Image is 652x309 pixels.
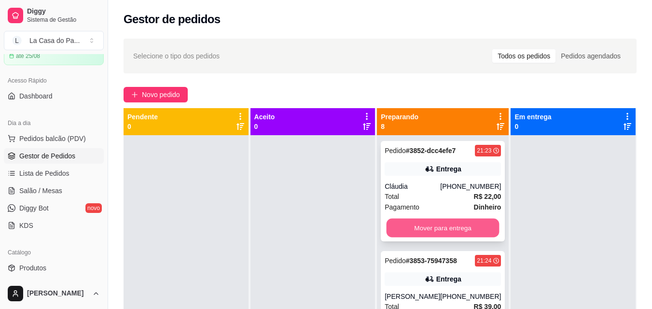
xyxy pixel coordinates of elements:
span: Salão / Mesas [19,186,62,196]
a: Complementos [4,278,104,293]
button: Mover para entrega [387,219,499,238]
div: [PHONE_NUMBER] [440,182,501,191]
span: Produtos [19,263,46,273]
p: 8 [381,122,418,131]
strong: R$ 22,00 [474,193,501,200]
a: Gestor de Pedidos [4,148,104,164]
span: Novo pedido [142,89,180,100]
span: plus [131,91,138,98]
span: Pedido [385,257,406,265]
a: Diggy Botnovo [4,200,104,216]
div: Cláudia [385,182,440,191]
div: La Casa do Pa ... [29,36,80,45]
button: [PERSON_NAME] [4,282,104,305]
span: Total [385,191,399,202]
strong: # 3852-dcc4efe7 [406,147,456,154]
p: Preparando [381,112,418,122]
button: Novo pedido [124,87,188,102]
a: DiggySistema de Gestão [4,4,104,27]
span: Diggy Bot [19,203,49,213]
div: Catálogo [4,245,104,260]
span: Sistema de Gestão [27,16,100,24]
a: KDS [4,218,104,233]
p: Pendente [127,112,158,122]
a: Lista de Pedidos [4,166,104,181]
div: 21:24 [477,257,491,265]
div: 21:23 [477,147,491,154]
p: Aceito [254,112,275,122]
span: Diggy [27,7,100,16]
p: 0 [254,122,275,131]
div: Entrega [436,164,461,174]
a: Salão / Mesas [4,183,104,198]
div: Todos os pedidos [492,49,555,63]
article: até 25/08 [16,52,40,60]
span: KDS [19,221,33,230]
div: [PERSON_NAME] [385,292,440,301]
span: Pedido [385,147,406,154]
a: Produtos [4,260,104,276]
p: 0 [514,122,551,131]
span: Lista de Pedidos [19,169,69,178]
div: [PHONE_NUMBER] [440,292,501,301]
div: Entrega [436,274,461,284]
button: Select a team [4,31,104,50]
span: Dashboard [19,91,53,101]
strong: Dinheiro [474,203,501,211]
div: Dia a dia [4,115,104,131]
h2: Gestor de pedidos [124,12,221,27]
span: Gestor de Pedidos [19,151,75,161]
div: Acesso Rápido [4,73,104,88]
p: 0 [127,122,158,131]
strong: # 3853-75947358 [406,257,457,265]
span: Selecione o tipo dos pedidos [133,51,220,61]
span: [PERSON_NAME] [27,289,88,298]
p: Em entrega [514,112,551,122]
button: Pedidos balcão (PDV) [4,131,104,146]
div: Pedidos agendados [555,49,626,63]
span: Pedidos balcão (PDV) [19,134,86,143]
span: Pagamento [385,202,419,212]
span: L [12,36,22,45]
a: Dashboard [4,88,104,104]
